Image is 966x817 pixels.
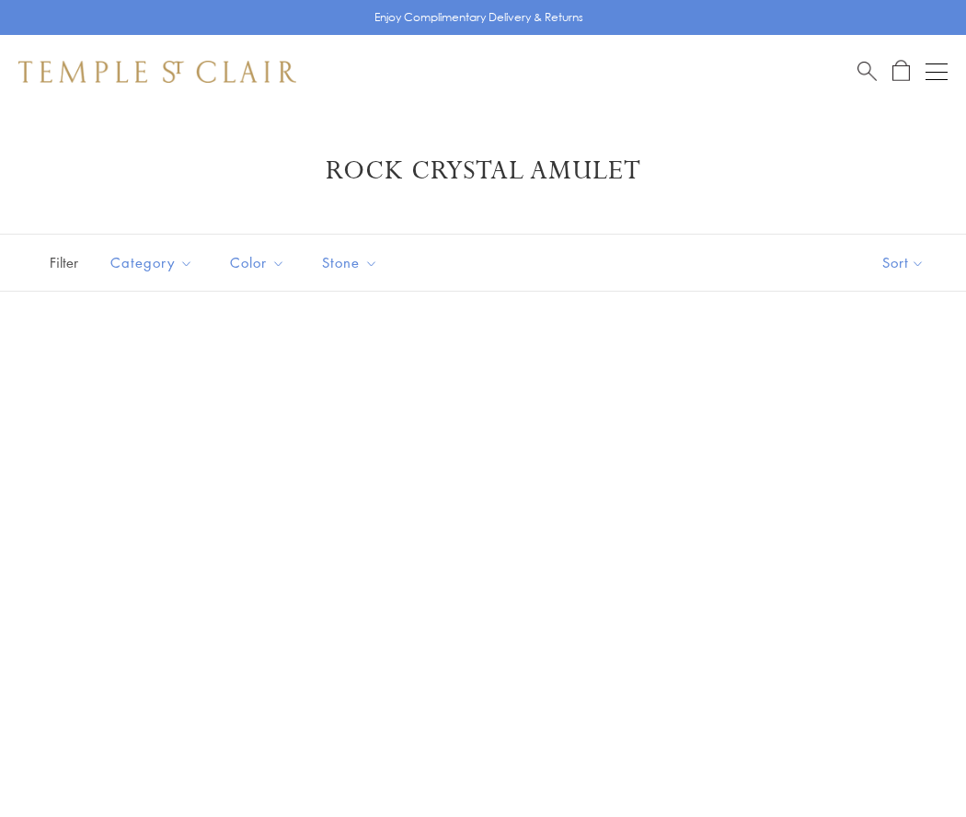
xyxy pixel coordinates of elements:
[374,8,583,27] p: Enjoy Complimentary Delivery & Returns
[308,242,392,283] button: Stone
[221,251,299,274] span: Color
[926,61,948,83] button: Open navigation
[841,235,966,291] button: Show sort by
[101,251,207,274] span: Category
[313,251,392,274] span: Stone
[18,61,296,83] img: Temple St. Clair
[216,242,299,283] button: Color
[892,60,910,83] a: Open Shopping Bag
[46,155,920,188] h1: Rock Crystal Amulet
[857,60,877,83] a: Search
[97,242,207,283] button: Category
